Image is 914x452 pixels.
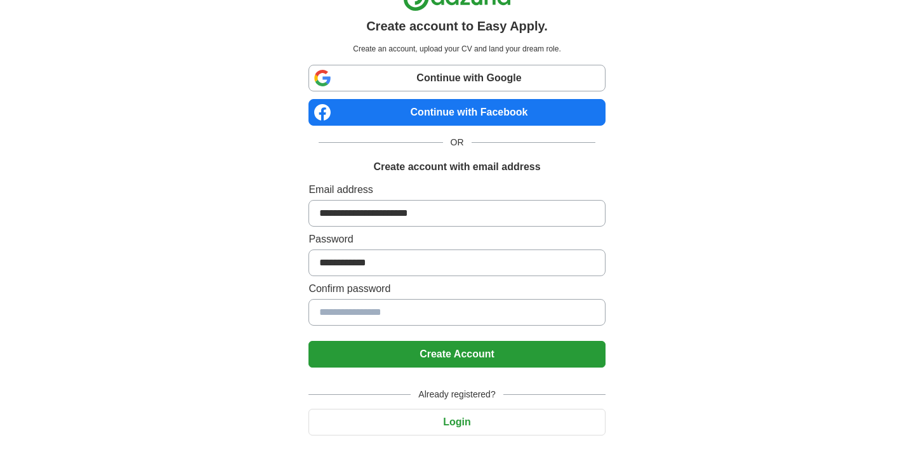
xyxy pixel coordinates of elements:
button: Login [308,409,605,435]
p: Create an account, upload your CV and land your dream role. [311,43,602,55]
label: Email address [308,182,605,197]
a: Login [308,416,605,427]
span: OR [443,136,472,149]
h1: Create account with email address [373,159,540,175]
label: Confirm password [308,281,605,296]
button: Create Account [308,341,605,368]
h1: Create account to Easy Apply. [366,17,548,36]
span: Already registered? [411,388,503,401]
a: Continue with Facebook [308,99,605,126]
label: Password [308,232,605,247]
a: Continue with Google [308,65,605,91]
